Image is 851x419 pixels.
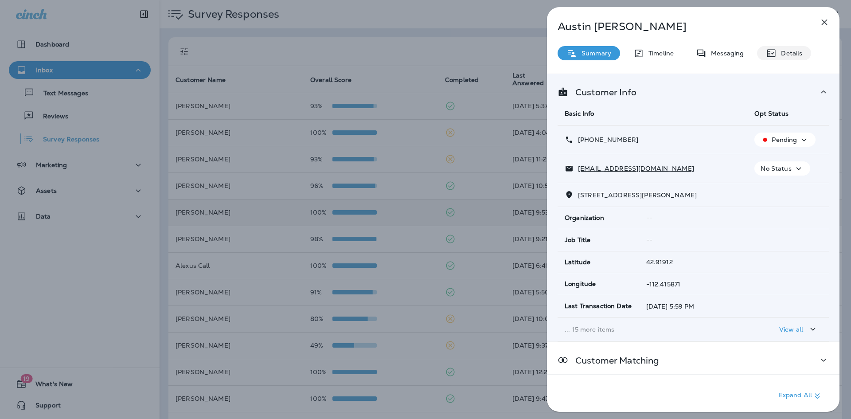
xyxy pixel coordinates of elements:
p: Summary [577,50,611,57]
button: No Status [754,161,810,176]
span: Latitude [565,258,590,266]
span: Basic Info [565,110,594,117]
span: 42.91912 [646,258,673,266]
p: Austin [PERSON_NAME] [558,20,800,33]
span: [DATE] 5:59 PM [646,302,695,310]
span: [STREET_ADDRESS][PERSON_NAME] [578,191,697,199]
span: -- [646,236,652,244]
p: No Status [761,165,791,172]
p: Expand All [779,391,823,401]
span: Job Title [565,236,590,244]
p: Pending [772,136,797,143]
span: -- [646,214,652,222]
p: Messaging [707,50,744,57]
button: Expand All [775,388,826,404]
p: [EMAIL_ADDRESS][DOMAIN_NAME] [574,165,694,172]
button: Pending [754,133,816,147]
p: View all [779,326,803,333]
span: Last Transaction Date [565,302,632,310]
span: Opt Status [754,110,788,117]
span: Organization [565,214,604,222]
p: Customer Matching [568,357,659,364]
p: Details [777,50,802,57]
p: Timeline [644,50,674,57]
p: [PHONE_NUMBER] [574,136,638,143]
p: ... 15 more items [565,326,740,333]
span: -112.415871 [646,280,681,288]
button: View all [776,321,822,337]
span: Longitude [565,280,596,288]
p: Customer Info [568,89,636,96]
